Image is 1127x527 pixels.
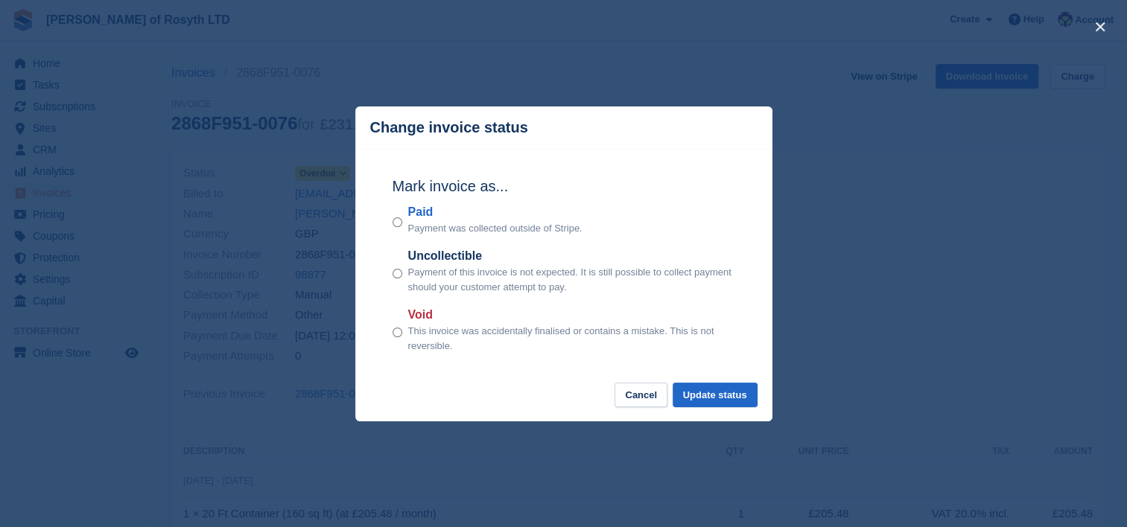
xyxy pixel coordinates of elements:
button: Update status [673,383,758,407]
p: This invoice was accidentally finalised or contains a mistake. This is not reversible. [408,324,735,353]
label: Uncollectible [408,247,735,265]
p: Change invoice status [370,119,528,136]
p: Payment of this invoice is not expected. It is still possible to collect payment should your cust... [408,265,735,294]
label: Void [408,306,735,324]
h2: Mark invoice as... [393,175,735,197]
p: Payment was collected outside of Stripe. [408,221,582,236]
button: Cancel [615,383,667,407]
button: close [1088,15,1112,39]
label: Paid [408,203,582,221]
